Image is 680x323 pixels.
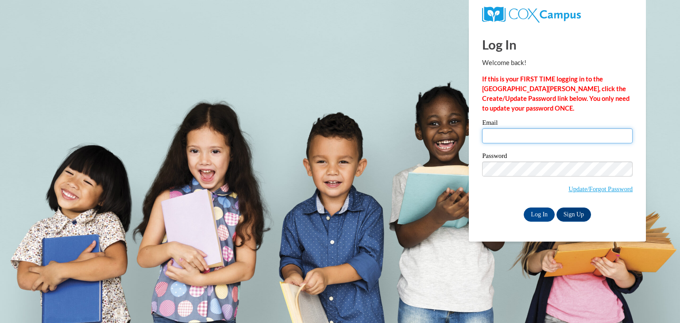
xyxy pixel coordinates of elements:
a: Update/Forgot Password [568,185,633,192]
a: Sign Up [556,208,591,222]
input: Log In [524,208,555,222]
p: Welcome back! [482,58,633,68]
label: Password [482,153,633,161]
a: COX Campus [482,10,581,18]
label: Email [482,119,633,128]
strong: If this is your FIRST TIME logging in to the [GEOGRAPHIC_DATA][PERSON_NAME], click the Create/Upd... [482,75,630,112]
h1: Log In [482,35,633,54]
img: COX Campus [482,7,581,23]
